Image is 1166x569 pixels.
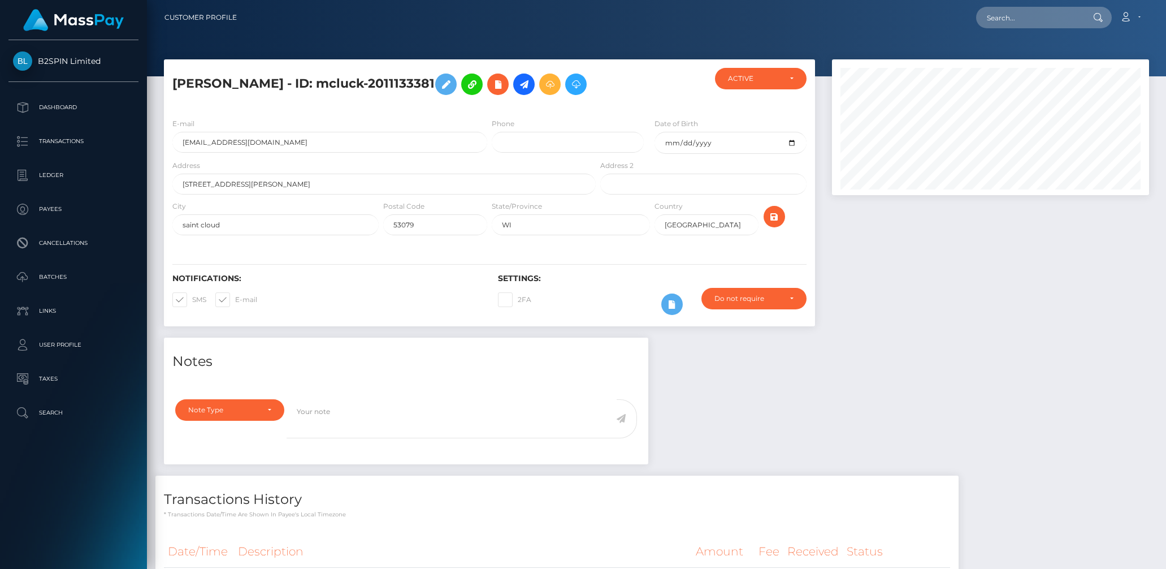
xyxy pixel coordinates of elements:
[654,119,698,129] label: Date of Birth
[172,201,186,212] label: City
[692,536,755,567] th: Amount
[8,93,138,122] a: Dashboard
[23,9,124,31] img: MassPay Logo
[714,294,781,303] div: Do not require
[513,74,535,95] a: Initiate Payout
[172,274,481,283] h6: Notifications:
[8,365,138,393] a: Taxes
[8,399,138,427] a: Search
[715,68,807,89] button: ACTIVE
[728,74,781,83] div: ACTIVE
[172,352,640,372] h4: Notes
[843,536,950,567] th: Status
[13,167,134,184] p: Ledger
[783,536,843,567] th: Received
[8,127,138,156] a: Transactions
[164,536,234,567] th: Date/Time
[188,406,258,415] div: Note Type
[8,56,138,66] span: B2SPIN Limited
[8,297,138,325] a: Links
[976,7,1082,28] input: Search...
[13,269,134,286] p: Batches
[13,337,134,354] p: User Profile
[13,51,32,71] img: B2SPIN Limited
[600,161,634,171] label: Address 2
[8,195,138,223] a: Payees
[215,292,257,307] label: E-mail
[755,536,783,567] th: Fee
[13,404,134,421] p: Search
[498,292,531,307] label: 2FA
[13,303,134,320] p: Links
[172,119,194,129] label: E-mail
[8,331,138,359] a: User Profile
[13,201,134,218] p: Payees
[13,235,134,252] p: Cancellations
[701,288,807,309] button: Do not require
[13,133,134,150] p: Transactions
[8,263,138,291] a: Batches
[8,229,138,257] a: Cancellations
[654,201,683,212] label: Country
[234,536,692,567] th: Description
[13,99,134,116] p: Dashboard
[492,201,542,212] label: State/Province
[8,161,138,189] a: Ledger
[172,161,200,171] label: Address
[13,370,134,387] p: Taxes
[383,201,424,212] label: Postal Code
[172,68,589,101] h5: [PERSON_NAME] - ID: mcluck-2011133381
[175,399,284,421] button: Note Type
[492,119,514,129] label: Phone
[498,274,807,283] h6: Settings:
[172,292,206,307] label: SMS
[164,510,950,519] p: * Transactions date/time are shown in payee's local timezone
[164,490,950,510] h4: Transactions History
[164,6,237,29] a: Customer Profile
